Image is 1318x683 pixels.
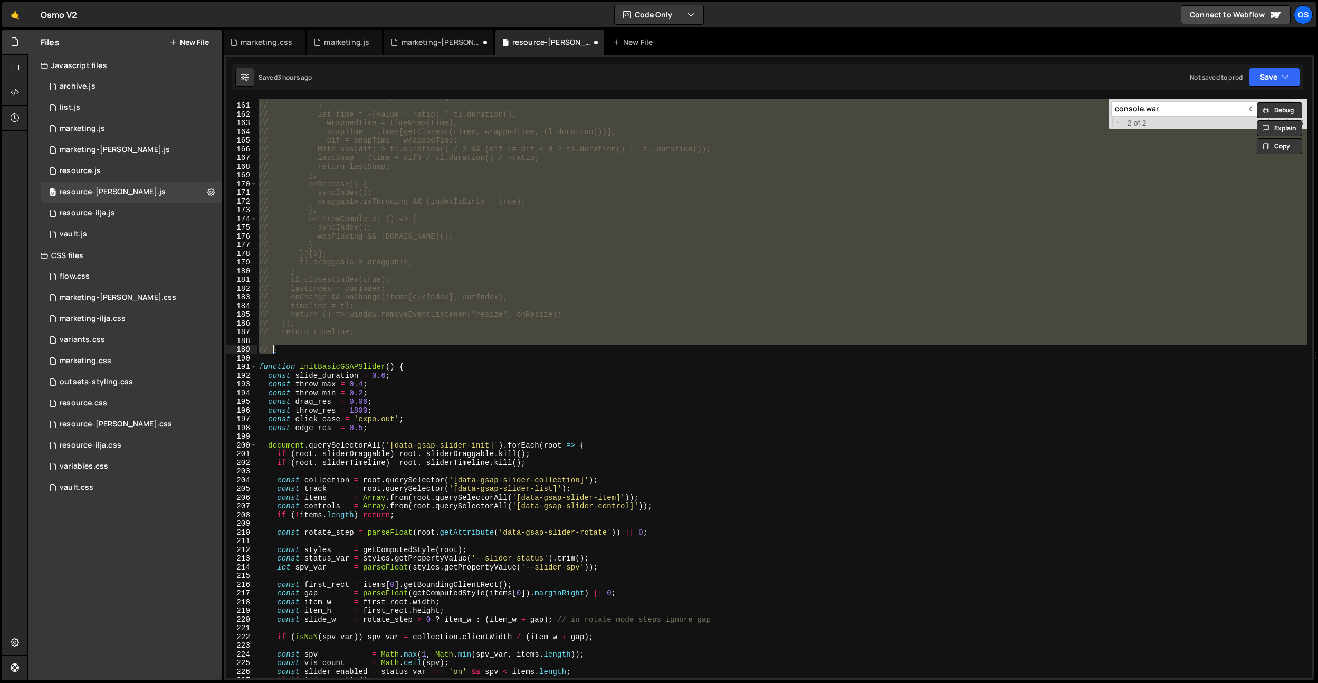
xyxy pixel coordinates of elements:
div: 216 [226,581,257,590]
div: 171 [226,188,257,197]
div: marketing.css [60,356,111,366]
div: resource.js [60,166,101,176]
div: 192 [226,372,257,381]
div: 185 [226,310,257,319]
button: New File [169,38,209,46]
div: 208 [226,511,257,520]
div: 193 [226,380,257,389]
div: 213 [226,554,257,563]
div: 16596/47731.css [41,308,222,329]
div: flow.css [60,272,90,281]
div: 189 [226,345,257,354]
span: Toggle Replace mode [1112,118,1123,128]
div: 16596/46195.js [41,203,222,224]
div: 16596/46198.css [41,435,222,456]
div: 16596/45424.js [41,139,222,160]
div: 165 [226,136,257,145]
div: 199 [226,432,257,441]
div: outseta-styling.css [60,377,133,387]
div: marketing-[PERSON_NAME].js [60,145,170,155]
button: Code Only [615,5,703,24]
div: 3 hours ago [278,73,312,82]
div: 225 [226,659,257,668]
div: 16596/45154.css [41,456,222,477]
div: 170 [226,180,257,189]
div: resource.css [60,399,107,408]
div: marketing.js [324,37,369,48]
div: 226 [226,668,257,677]
div: 16596/47552.css [41,266,222,287]
div: 219 [226,606,257,615]
div: 200 [226,441,257,450]
div: 188 [226,337,257,346]
input: Search for [1111,101,1244,117]
div: 167 [226,154,257,163]
div: vault.js [60,230,87,239]
div: 16596/46199.css [41,393,222,414]
div: 186 [226,319,257,328]
div: 179 [226,258,257,267]
div: 178 [226,250,257,259]
div: 16596/45156.css [41,372,222,393]
div: 203 [226,467,257,476]
div: 187 [226,328,257,337]
div: 166 [226,145,257,154]
h2: Files [41,36,60,48]
div: resource-[PERSON_NAME].css [60,420,172,429]
div: 16596/45511.css [41,329,222,350]
div: 162 [226,110,257,119]
div: 206 [226,494,257,502]
div: 16596/45151.js [41,97,222,118]
div: 16596/45133.js [41,224,222,245]
div: variants.css [60,335,105,345]
div: resource-[PERSON_NAME].js [512,37,591,48]
div: 204 [226,476,257,485]
div: 201 [226,450,257,459]
div: 181 [226,276,257,284]
div: 183 [226,293,257,302]
div: 214 [226,563,257,572]
div: 191 [226,363,257,372]
div: Saved [259,73,312,82]
div: 176 [226,232,257,241]
div: marketing-ilja.css [60,314,126,324]
div: 190 [226,354,257,363]
div: 163 [226,119,257,128]
div: 215 [226,572,257,581]
a: 🤙 [2,2,28,27]
div: 16596/46284.css [41,287,222,308]
div: 198 [226,424,257,433]
div: 175 [226,223,257,232]
div: resource-[PERSON_NAME].js [60,187,166,197]
div: 195 [226,397,257,406]
a: Os [1294,5,1313,24]
div: 16596/45446.css [41,350,222,372]
div: 205 [226,485,257,494]
div: 196 [226,406,257,415]
div: resource-ilja.js [60,208,115,218]
div: 202 [226,459,257,468]
div: 16596/45422.js [41,118,222,139]
div: Not saved to prod [1190,73,1243,82]
div: 194 [226,389,257,398]
div: 221 [226,624,257,633]
div: 218 [226,598,257,607]
div: 222 [226,633,257,642]
div: 197 [226,415,257,424]
div: 16596/46210.js [41,76,222,97]
span: 2 of 2 [1123,119,1151,128]
div: marketing.js [60,124,105,134]
div: 217 [226,589,257,598]
div: 161 [226,101,257,110]
div: 169 [226,171,257,180]
button: Save [1249,68,1300,87]
div: 209 [226,519,257,528]
span: ​ [1244,101,1258,117]
div: New File [613,37,657,48]
div: 172 [226,197,257,206]
div: marketing-[PERSON_NAME].css [60,293,176,302]
div: 224 [226,650,257,659]
div: marketing.css [241,37,292,48]
button: Copy [1257,138,1302,154]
